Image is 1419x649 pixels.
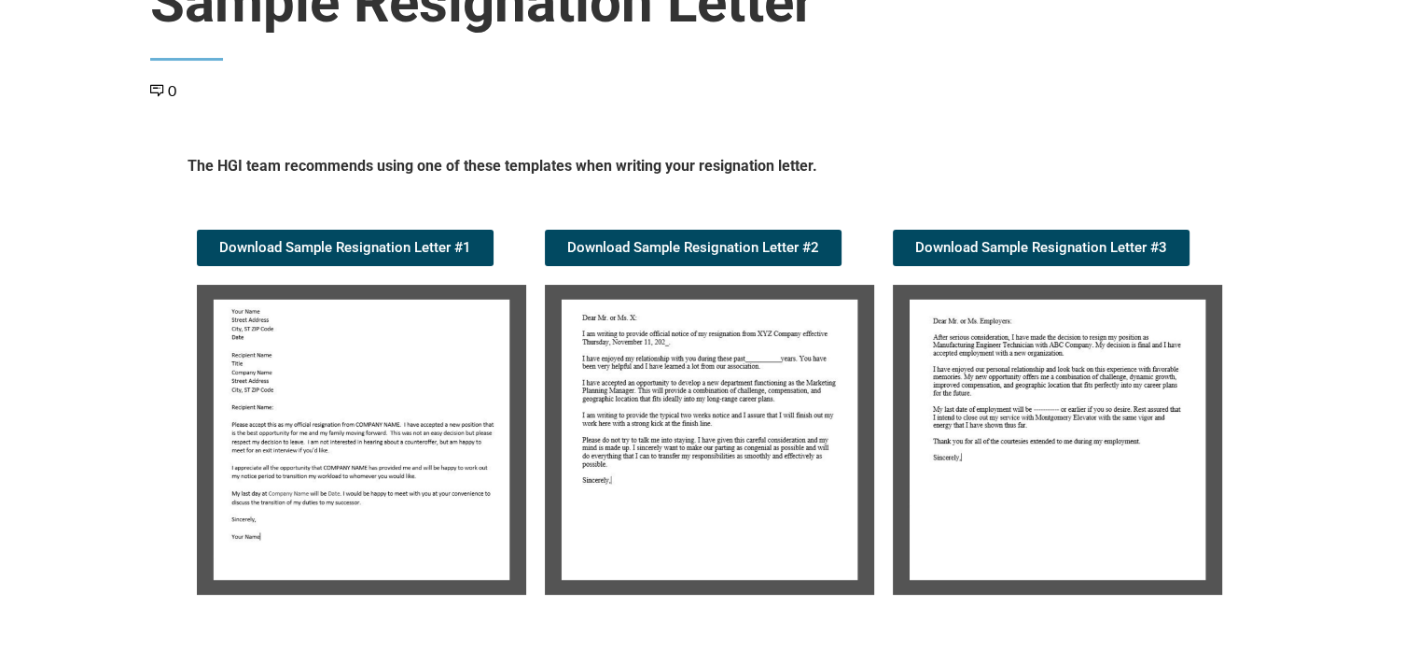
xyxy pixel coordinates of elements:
[915,241,1167,255] span: Download Sample Resignation Letter #3
[567,241,819,255] span: Download Sample Resignation Letter #2
[893,230,1189,266] a: Download Sample Resignation Letter #3
[545,230,842,266] a: Download Sample Resignation Letter #2
[197,230,494,266] a: Download Sample Resignation Letter #1
[150,81,176,99] a: 0
[219,241,471,255] span: Download Sample Resignation Letter #1
[188,156,1232,183] h5: The HGI team recommends using one of these templates when writing your resignation letter.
